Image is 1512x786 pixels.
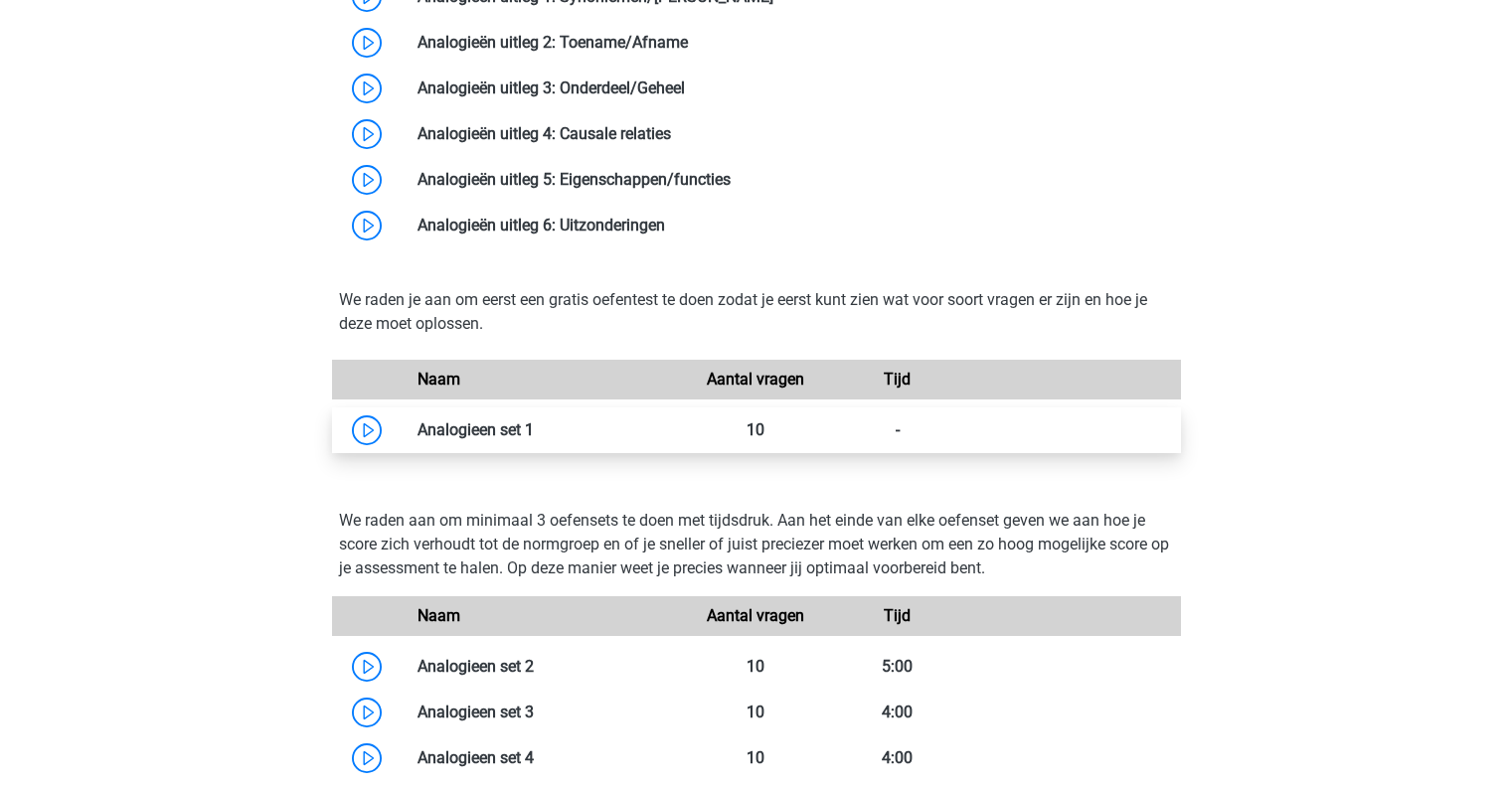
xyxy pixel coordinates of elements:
[403,604,686,628] div: Naam
[403,31,1181,55] div: Analogieën uitleg 2: Toename/Afname
[403,746,686,770] div: Analogieen set 4
[403,418,686,442] div: Analogieen set 1
[685,604,826,628] div: Aantal vragen
[403,214,1181,237] div: Analogieën uitleg 6: Uitzonderingen
[339,288,1174,336] p: We raden je aan om eerst een gratis oefentest te doen zodat je eerst kunt zien wat voor soort vra...
[403,655,686,679] div: Analogieen set 2
[403,368,686,392] div: Naam
[403,77,1181,100] div: Analogieën uitleg 3: Onderdeel/Geheel
[827,604,968,628] div: Tijd
[685,368,826,392] div: Aantal vragen
[403,701,686,724] div: Analogieen set 3
[827,368,968,392] div: Tijd
[339,509,1174,580] p: We raden aan om minimaal 3 oefensets te doen met tijdsdruk. Aan het einde van elke oefenset geven...
[403,122,1181,146] div: Analogieën uitleg 4: Causale relaties
[403,168,1181,192] div: Analogieën uitleg 5: Eigenschappen/functies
